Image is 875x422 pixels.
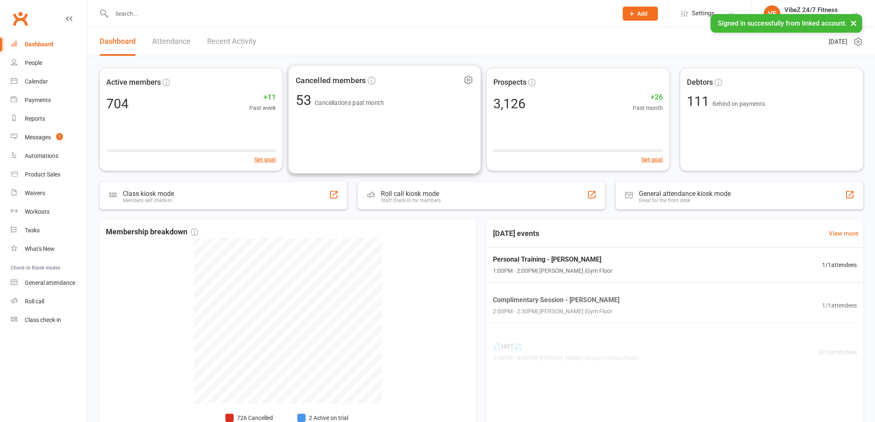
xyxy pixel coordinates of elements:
[687,93,712,109] span: 111
[25,78,48,85] div: Calendar
[493,380,638,391] span: 🏋🏽 STRENGTH 🏋🏽
[493,254,612,265] span: Personal Training - [PERSON_NAME]
[822,260,857,269] span: 1 / 1 attendees
[11,147,87,165] a: Automations
[25,97,51,103] div: Payments
[623,7,658,21] button: Add
[819,386,857,396] span: 0 / 10 attendees
[764,5,780,22] div: VF
[25,190,45,196] div: Waivers
[641,155,663,164] button: Set goal
[633,91,663,103] span: +26
[56,133,63,140] span: 1
[25,208,50,215] div: Workouts
[11,35,87,54] a: Dashboard
[100,27,136,56] a: Dashboard
[633,103,663,112] span: Past month
[829,37,847,47] span: [DATE]
[11,184,87,203] a: Waivers
[296,92,315,109] span: 53
[249,91,276,103] span: +11
[493,76,526,88] span: Prospects
[486,226,546,241] h3: [DATE] events
[11,110,87,128] a: Reports
[381,198,441,203] div: Staff check-in for members
[123,190,174,198] div: Class kiosk mode
[639,198,731,203] div: Great for the front desk
[11,165,87,184] a: Product Sales
[687,76,713,88] span: Debtors
[25,153,58,159] div: Automations
[637,10,648,17] span: Add
[846,14,861,32] button: ×
[11,72,87,91] a: Calendar
[493,295,619,305] span: Complimentary Session - [PERSON_NAME]
[829,229,858,238] a: View more
[25,171,60,178] div: Product Sales
[493,353,638,362] span: 5:30PM - 6:00PM | [PERSON_NAME] | Group Fitness Room
[25,134,51,141] div: Messages
[11,91,87,110] a: Payments
[296,74,366,86] span: Cancelled members
[25,115,45,122] div: Reports
[819,348,857,357] span: 0 / 10 attendees
[25,279,75,286] div: General attendance
[11,54,87,72] a: People
[25,60,42,66] div: People
[25,317,61,323] div: Class check-in
[784,6,838,14] div: VibeZ 24/7 Fitness
[639,190,731,198] div: General attendance kiosk mode
[692,4,715,23] span: Settings
[493,392,638,401] span: 6:00PM - 6:30PM | [PERSON_NAME] | Group Fitness Room
[25,298,44,305] div: Roll call
[493,341,638,352] span: 💦HIIT💦
[11,274,87,292] a: General attendance kiosk mode
[784,14,838,21] div: VibeZ 24/7 Fitness
[10,8,31,29] a: Clubworx
[109,8,612,19] input: Search...
[712,100,765,107] span: Behind on payments
[254,155,276,164] button: Set goal
[11,240,87,258] a: What's New
[106,226,198,238] span: Membership breakdown
[25,41,53,48] div: Dashboard
[106,97,129,110] div: 704
[11,221,87,240] a: Tasks
[25,246,55,252] div: What's New
[123,198,174,203] div: Members self check-in
[11,128,87,147] a: Messages 1
[106,76,161,88] span: Active members
[822,301,857,310] span: 1 / 1 attendees
[25,227,40,234] div: Tasks
[493,307,619,316] span: 2:00PM - 2:30PM | [PERSON_NAME] | Gym Floor
[718,19,846,27] span: Signed in successfully from linked account.
[493,266,612,275] span: 1:00PM - 2:00PM | [PERSON_NAME] | Gym Floor
[11,292,87,311] a: Roll call
[11,203,87,221] a: Workouts
[381,190,441,198] div: Roll call kiosk mode
[152,27,191,56] a: Attendance
[493,97,526,110] div: 3,126
[249,103,276,112] span: Past week
[11,311,87,329] a: Class kiosk mode
[315,100,384,107] span: Cancellations past month
[207,27,256,56] a: Recent Activity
